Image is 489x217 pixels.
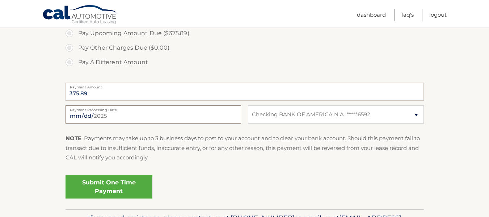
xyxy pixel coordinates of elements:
[66,26,424,41] label: Pay Upcoming Amount Due ($375.89)
[66,135,81,142] strong: NOTE
[66,105,241,124] input: Payment Date
[66,83,424,101] input: Payment Amount
[66,105,241,111] label: Payment Processing Date
[66,55,424,70] label: Pay A Different Amount
[401,9,414,21] a: FAQ's
[66,83,424,88] label: Payment Amount
[66,134,424,162] p: : Payments may take up to 3 business days to post to your account and to clear your bank account....
[66,41,424,55] label: Pay Other Charges Due ($0.00)
[429,9,447,21] a: Logout
[357,9,386,21] a: Dashboard
[42,5,118,26] a: Cal Automotive
[66,175,152,199] a: Submit One Time Payment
